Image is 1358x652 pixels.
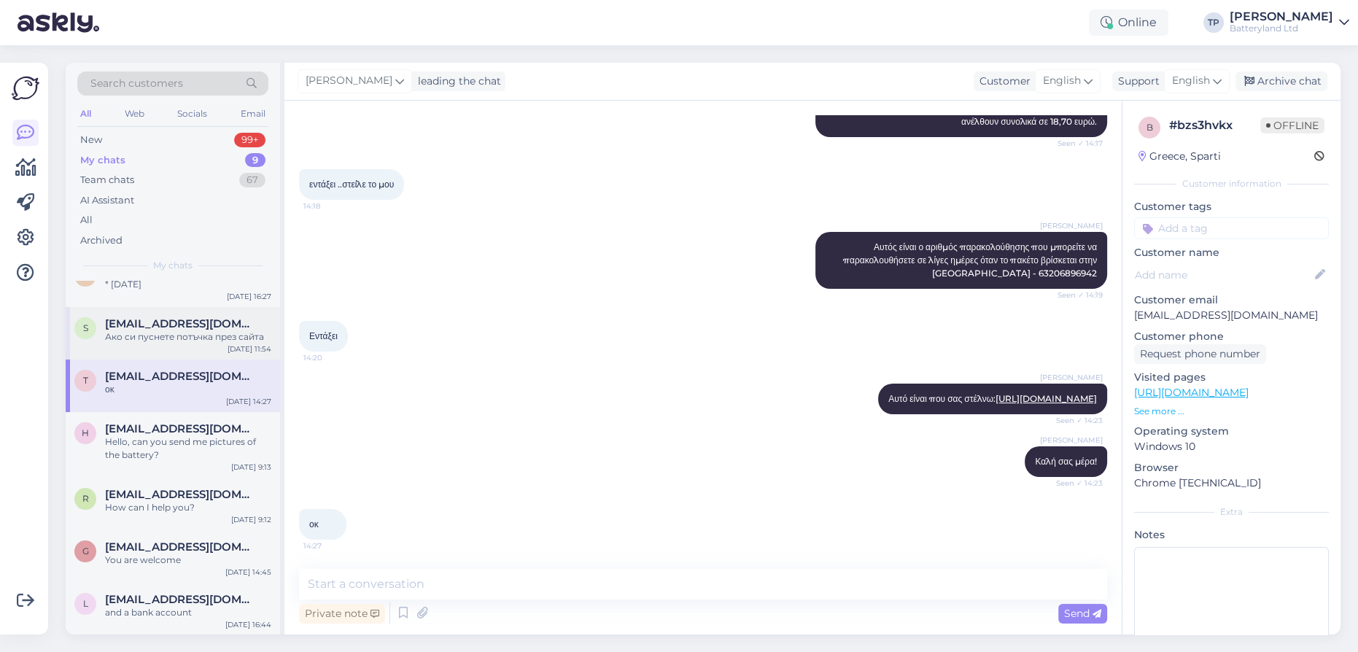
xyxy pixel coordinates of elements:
div: [DATE] 14:27 [226,396,271,407]
div: Archive chat [1235,71,1327,91]
div: New [80,133,102,147]
div: TP [1203,12,1224,33]
div: Private note [299,604,385,624]
p: Customer email [1134,292,1329,308]
span: εντάξει ..στείλε το μου [309,179,394,190]
div: Socials [174,104,210,123]
p: See more ... [1134,405,1329,418]
a: [PERSON_NAME]Batteryland Ltd [1230,11,1349,34]
div: Ако си пуснете потъчка през сайта [105,330,271,344]
div: Support [1112,74,1160,89]
input: Add a tag [1134,217,1329,239]
span: οκ [309,519,319,529]
div: Archived [80,233,123,248]
span: Καλή σας μέρα! [1035,456,1097,467]
span: homeinliguria@gmail.com [105,422,257,435]
input: Add name [1135,267,1312,283]
p: Browser [1134,460,1329,476]
div: and a bank account [105,606,271,619]
span: svetlin.atanasov@itworks.bg [105,317,257,330]
span: Send [1064,607,1101,620]
span: 14:27 [303,540,358,551]
div: 9 [245,153,265,168]
span: Search customers [90,76,183,91]
div: Extra [1134,505,1329,519]
span: giannissta69@gmail.com [105,540,257,554]
div: [DATE] 16:27 [227,291,271,302]
span: Seen ✓ 14:19 [1048,290,1103,300]
span: h [82,427,89,438]
div: AI Assistant [80,193,134,208]
div: Request phone number [1134,344,1266,364]
div: All [80,213,93,228]
p: Customer phone [1134,329,1329,344]
span: riazahmad6249200@gmail.com [105,488,257,501]
img: Askly Logo [12,74,39,102]
p: Notes [1134,527,1329,543]
span: Seen ✓ 14:17 [1048,138,1103,149]
div: [DATE] 16:44 [225,619,271,630]
div: [DATE] 9:13 [231,462,271,473]
span: [PERSON_NAME] [1040,372,1103,383]
a: [URL][DOMAIN_NAME] [996,393,1097,404]
span: Εντάξει [309,330,338,341]
div: * [DATE] [105,278,271,291]
span: teonatiotis@gmail.com [105,370,257,383]
span: [PERSON_NAME] [1040,435,1103,446]
span: Seen ✓ 14:23 [1048,415,1103,426]
span: g [82,546,89,556]
div: Email [238,104,268,123]
div: Online [1089,9,1168,36]
span: English [1043,73,1081,89]
div: 99+ [234,133,265,147]
span: Αυτός είναι ο αριθμός παρακολούθησης που μπορείτε να παρακολουθήσετε σε λίγες ημέρες όταν το πακέ... [843,241,1099,279]
span: t [83,375,88,386]
p: Customer tags [1134,199,1329,214]
div: Batteryland Ltd [1230,23,1333,34]
div: οκ [105,383,271,396]
span: My chats [153,259,193,272]
span: b [1146,122,1153,133]
span: Seen ✓ 14:23 [1048,478,1103,489]
span: Offline [1260,117,1324,133]
p: Visited pages [1134,370,1329,385]
p: Customer name [1134,245,1329,260]
span: [PERSON_NAME] [306,73,392,89]
div: Customer information [1134,177,1329,190]
span: larisa.simona40@gmail.com [105,593,257,606]
div: How can I help you? [105,501,271,514]
div: Team chats [80,173,134,187]
a: [URL][DOMAIN_NAME] [1134,386,1249,399]
div: leading the chat [412,74,501,89]
span: s [83,322,88,333]
span: l [83,598,88,609]
span: Αυτό είναι που σας στέλνω: [888,393,1097,404]
span: 14:20 [303,352,358,363]
div: [DATE] 9:12 [231,514,271,525]
div: Greece, Sparti [1138,149,1221,164]
div: Customer [974,74,1031,89]
p: Chrome [TECHNICAL_ID] [1134,476,1329,491]
div: You are welcome [105,554,271,567]
div: [DATE] 14:45 [225,567,271,578]
span: 14:18 [303,201,358,211]
span: [PERSON_NAME] [1040,220,1103,231]
span: r [82,493,89,504]
div: 67 [239,173,265,187]
div: [DATE] 11:54 [228,344,271,354]
div: [PERSON_NAME] [1230,11,1333,23]
div: My chats [80,153,125,168]
p: [EMAIL_ADDRESS][DOMAIN_NAME] [1134,308,1329,323]
p: Windows 10 [1134,439,1329,454]
p: Operating system [1134,424,1329,439]
div: Web [122,104,147,123]
span: English [1172,73,1210,89]
div: # bzs3hvkx [1169,117,1260,134]
div: All [77,104,94,123]
div: Hello, can you send me pictures of the battery? [105,435,271,462]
